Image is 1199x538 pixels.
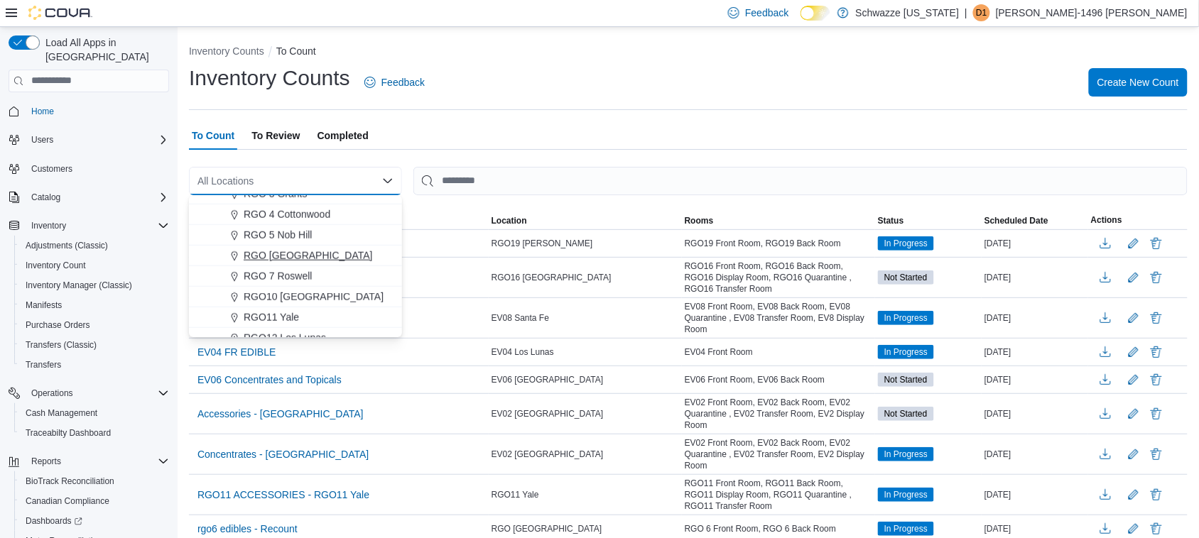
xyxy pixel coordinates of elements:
a: Canadian Compliance [20,493,115,510]
span: Completed [318,121,369,150]
span: Users [26,131,169,148]
div: [DATE] [982,309,1088,326]
span: In Progress [884,237,928,250]
span: Traceabilty Dashboard [20,424,169,441]
span: Accessories - [GEOGRAPHIC_DATA] [197,407,364,421]
div: RGO16 Front Room, RGO16 Back Room, RGO16 Display Room, RGO16 Quarantine , RGO16 Transfer Room [682,258,875,297]
button: Edit count details [1125,403,1142,424]
span: Dashboards [26,515,82,527]
span: To Count [192,121,234,150]
h1: Inventory Counts [189,64,350,92]
span: Adjustments (Classic) [20,237,169,254]
a: BioTrack Reconciliation [20,473,120,490]
span: BioTrack Reconciliation [26,476,114,487]
span: RGO 5 Nob Hill [244,228,312,242]
span: In Progress [878,488,934,502]
button: Transfers [14,355,175,375]
button: Users [26,131,59,148]
span: Purchase Orders [26,319,90,331]
button: Close list of options [382,175,394,187]
span: RGO10 [GEOGRAPHIC_DATA] [244,290,384,304]
button: Edit count details [1125,267,1142,288]
button: RGO 7 Roswell [189,266,402,287]
button: Delete [1148,371,1165,388]
span: Inventory Count [26,260,86,271]
span: In Progress [878,345,934,359]
a: Dashboards [14,511,175,531]
span: Customers [31,163,72,175]
button: Delete [1148,486,1165,503]
button: Cash Management [14,403,175,423]
a: Adjustments (Classic) [20,237,114,254]
button: BioTrack Reconciliation [14,471,175,491]
button: Operations [26,385,79,402]
span: Purchase Orders [20,317,169,334]
button: Manifests [14,295,175,315]
button: Inventory [3,216,175,236]
span: Transfers [26,359,61,370]
span: BioTrack Reconciliation [20,473,169,490]
span: Catalog [31,192,60,203]
span: Transfers (Classic) [26,339,97,351]
button: Canadian Compliance [14,491,175,511]
span: Operations [31,388,73,399]
span: EV04 Los Lunas [492,346,554,358]
div: EV02 Front Room, EV02 Back Room, EV02 Quarantine , EV02 Transfer Room, EV2 Display Room [682,434,875,474]
div: [DATE] [982,235,1088,252]
span: Load All Apps in [GEOGRAPHIC_DATA] [40,35,169,64]
span: EV02 [GEOGRAPHIC_DATA] [492,449,604,460]
button: Delete [1148,269,1165,286]
span: In Progress [878,447,934,461]
span: EV08 Santa Fe [492,312,549,324]
a: Feedback [359,68,430,97]
p: | [965,4,967,21]
button: Reports [26,453,67,470]
input: Dark Mode [801,6,830,21]
span: Transfers (Classic) [20,336,169,353]
div: [DATE] [982,520,1088,537]
p: [PERSON_NAME]-1496 [PERSON_NAME] [996,4,1188,21]
button: RGO [GEOGRAPHIC_DATA] [189,246,402,266]
span: Status [878,215,904,226]
button: Inventory [26,217,72,234]
button: To Count [276,45,316,57]
button: Delete [1148,344,1165,361]
button: Edit count details [1125,444,1142,465]
div: [DATE] [982,269,1088,286]
span: EV04 FR EDIBLE [197,345,276,359]
button: Customers [3,158,175,179]
span: EV02 [GEOGRAPHIC_DATA] [492,408,604,419]
button: Delete [1148,235,1165,252]
button: Location [489,212,682,229]
span: In Progress [878,311,934,325]
input: This is a search bar. After typing your query, hit enter to filter the results lower in the page. [413,167,1188,195]
button: EV04 FR EDIBLE [192,341,282,363]
span: Inventory Manager (Classic) [20,277,169,294]
button: RGO 5 Nob Hill [189,225,402,246]
button: Catalog [26,189,66,206]
span: Transfers [20,356,169,373]
span: RGO 3 Grants [244,187,307,201]
span: To Review [251,121,300,150]
div: RGO 6 Front Room, RGO 6 Back Room [682,520,875,537]
button: Create New Count [1089,68,1188,97]
span: Home [31,106,54,117]
span: RGO11 Yale [244,310,299,324]
span: EV06 [GEOGRAPHIC_DATA] [492,374,604,385]
span: Canadian Compliance [26,495,109,507]
button: Delete [1148,309,1165,326]
button: Edit count details [1125,233,1142,254]
a: Inventory Count [20,257,92,274]
button: Traceabilty Dashboard [14,423,175,443]
span: In Progress [878,236,934,251]
a: Inventory Manager (Classic) [20,277,138,294]
span: RGO11 Yale [492,489,539,500]
button: RGO12 Los Lunas [189,328,402,348]
a: Transfers [20,356,67,373]
span: RGO11 ACCESSORIES - RGO11 Yale [197,488,369,502]
button: Inventory Counts [189,45,264,57]
div: [DATE] [982,371,1088,388]
button: RGO11 ACCESSORIES - RGO11 Yale [192,484,375,505]
span: RGO [GEOGRAPHIC_DATA] [244,248,373,263]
